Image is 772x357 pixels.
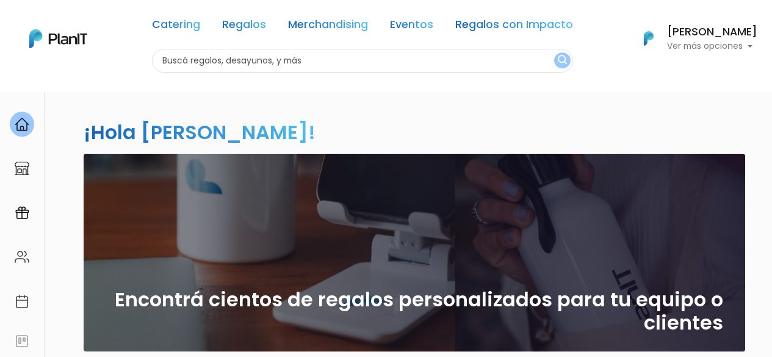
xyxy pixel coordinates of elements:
a: Merchandising [288,20,368,34]
h2: Encontrá cientos de regalos personalizados para tu equipo o clientes [106,288,723,335]
a: Regalos con Impacto [455,20,573,34]
h2: ¡Hola [PERSON_NAME]! [84,118,316,146]
img: people-662611757002400ad9ed0e3c099ab2801c6687ba6c219adb57efc949bc21e19d.svg [15,250,29,264]
img: calendar-87d922413cdce8b2cf7b7f5f62616a5cf9e4887200fb71536465627b3292af00.svg [15,294,29,309]
p: Ver más opciones [667,42,757,51]
img: feedback-78b5a0c8f98aac82b08bfc38622c3050aee476f2c9584af64705fc4e61158814.svg [15,334,29,348]
button: PlanIt Logo [PERSON_NAME] Ver más opciones [628,23,757,54]
img: search_button-432b6d5273f82d61273b3651a40e1bd1b912527efae98b1b7a1b2c0702e16a8d.svg [558,55,567,67]
img: PlanIt Logo [29,29,87,48]
img: PlanIt Logo [635,25,662,52]
img: campaigns-02234683943229c281be62815700db0a1741e53638e28bf9629b52c665b00959.svg [15,206,29,220]
input: Buscá regalos, desayunos, y más [152,49,573,73]
a: Eventos [390,20,433,34]
h6: [PERSON_NAME] [667,27,757,38]
img: marketplace-4ceaa7011d94191e9ded77b95e3339b90024bf715f7c57f8cf31f2d8c509eaba.svg [15,161,29,176]
img: home-e721727adea9d79c4d83392d1f703f7f8bce08238fde08b1acbfd93340b81755.svg [15,117,29,132]
a: Catering [152,20,200,34]
a: Regalos [222,20,266,34]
